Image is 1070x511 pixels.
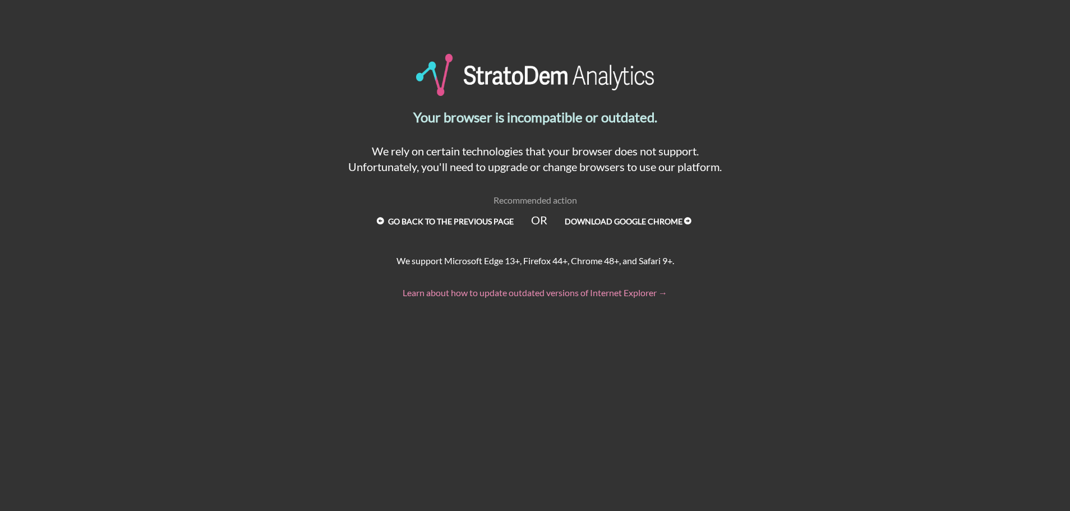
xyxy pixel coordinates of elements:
[360,213,531,231] a: Go back to the previous page
[403,287,667,298] a: Learn about how to update outdated versions of Internet Explorer →
[565,217,682,226] strong: Download Google Chrome
[548,213,711,231] a: Download Google Chrome
[416,54,654,96] img: StratoDem Analytics
[494,195,577,205] span: Recommended action
[388,217,514,226] strong: Go back to the previous page
[396,255,674,266] span: We support Microsoft Edge 13+, Firefox 44+, Chrome 48+, and Safari 9+.
[413,109,657,125] strong: Your browser is incompatible or outdated.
